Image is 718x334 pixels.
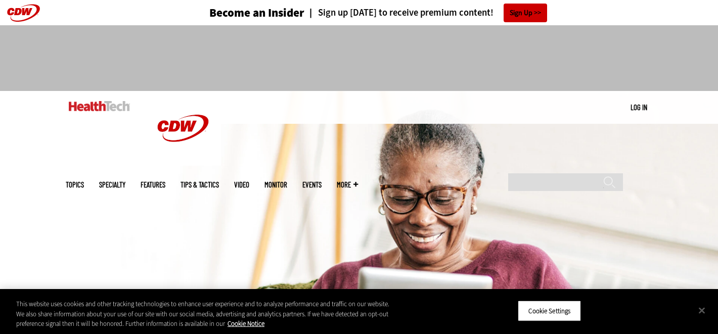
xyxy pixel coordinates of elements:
div: User menu [631,102,647,113]
a: CDW [145,158,221,168]
span: Specialty [99,181,125,188]
a: Become an Insider [171,7,304,19]
span: More [337,181,358,188]
button: Cookie Settings [518,300,581,321]
a: Sign Up [504,4,547,22]
a: MonITor [264,181,287,188]
a: Events [302,181,322,188]
a: Features [141,181,165,188]
span: Topics [66,181,84,188]
div: This website uses cookies and other tracking technologies to enhance user experience and to analy... [16,299,395,329]
a: Tips & Tactics [181,181,219,188]
a: Video [234,181,249,188]
img: Home [69,101,130,111]
button: Close [691,299,713,321]
iframe: advertisement [175,35,543,81]
a: More information about your privacy [228,319,264,328]
h3: Become an Insider [209,7,304,19]
a: Sign up [DATE] to receive premium content! [304,8,493,18]
a: Log in [631,103,647,112]
img: Home [145,91,221,166]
